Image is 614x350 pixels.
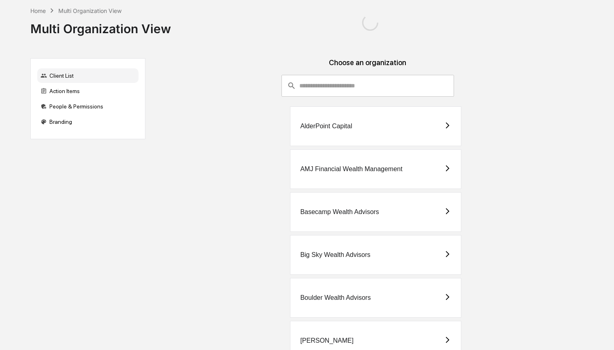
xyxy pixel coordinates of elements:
div: Multi Organization View [30,15,171,36]
div: Basecamp Wealth Advisors [300,208,379,216]
div: [PERSON_NAME] [300,337,354,344]
div: consultant-dashboard__filter-organizations-search-bar [281,75,454,97]
div: AMJ Financial Wealth Management [300,165,402,173]
div: Boulder Wealth Advisors [300,294,371,301]
div: Client List [37,68,139,83]
div: Home [30,7,46,14]
div: People & Permissions [37,99,139,114]
div: Choose an organization [152,58,583,75]
div: Multi Organization View [58,7,122,14]
div: Branding [37,115,139,129]
div: Big Sky Wealth Advisors [300,251,370,259]
div: AlderPoint Capital [300,123,352,130]
div: Action Items [37,84,139,98]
